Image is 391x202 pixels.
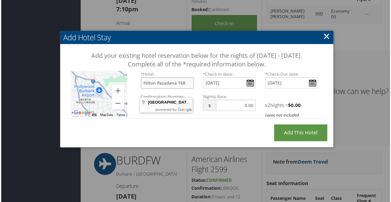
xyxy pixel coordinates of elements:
[148,101,190,105] span: [GEOGRAPHIC_DATA]
[140,78,194,89] input: Search by hotel name and/or address
[203,100,216,112] span: $
[91,113,96,118] button: Keyboard shortcuts
[72,109,92,117] a: Open this area in Google Maps (opens a new window)
[59,31,334,45] h2: Add Hotel Stay
[116,114,125,117] a: Terms (opens in new tab)
[266,71,319,77] label: Check-Out date:
[81,52,313,69] h3: Add your existing hotel reservation below for the nights of [DATE] - [DATE]. Complete all of the ...
[140,94,194,100] label: Confirmation Number:
[266,102,319,109] h4: x Nights =
[274,125,328,142] input: Add this Hotel
[72,109,92,117] img: Google
[191,101,365,105] span: , [GEOGRAPHIC_DATA], [GEOGRAPHIC_DATA], [GEOGRAPHIC_DATA]
[324,30,331,42] a: ×
[100,113,113,118] button: Map Data
[268,102,271,109] span: 2
[289,102,301,109] strong: $
[111,85,124,97] button: Zoom in
[191,101,254,105] span: [STREET_ADDRESS][PERSON_NAME]
[291,102,301,109] span: 0.00
[266,113,299,118] i: taxes not included
[203,71,256,77] label: Check-In date:
[140,71,194,77] label: *Hotel:
[111,98,124,110] button: Zoom out
[203,94,256,100] label: Nightly Rate:
[216,100,256,112] input: 0.00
